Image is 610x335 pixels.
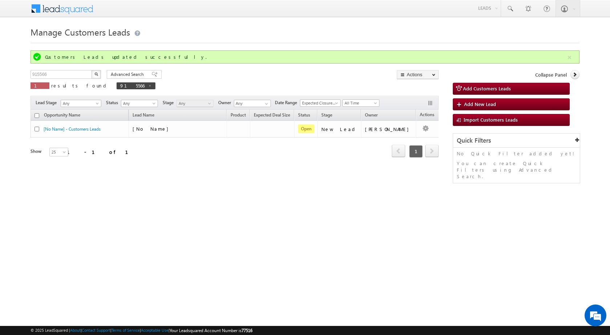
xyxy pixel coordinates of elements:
[61,100,101,107] a: Any
[453,134,580,148] div: Quick Filters
[234,100,271,107] input: Type to Search
[121,100,158,107] a: Any
[30,327,252,334] span: © 2025 LeadSquared | | | | |
[392,146,405,157] a: prev
[121,100,156,107] span: Any
[298,124,314,133] span: Open
[40,111,84,120] a: Opportunity Name
[416,111,438,120] span: Actions
[106,99,121,106] span: Status
[44,126,101,132] a: [No Name] - Customers Leads
[392,145,405,157] span: prev
[261,100,270,107] a: Show All Items
[163,99,176,106] span: Stage
[365,112,378,118] span: Owner
[61,100,99,107] span: Any
[300,100,338,106] span: Expected Closure Date
[30,148,44,155] div: Show
[38,38,122,48] div: Chat with us now
[250,111,294,120] a: Expected Deal Size
[535,72,567,78] span: Collapse Panel
[464,101,496,107] span: Add New Lead
[241,328,252,333] span: 77516
[177,100,211,107] span: Any
[294,111,314,120] a: Status
[99,224,132,233] em: Start Chat
[457,160,576,180] p: You can create Quick Filters using Advanced Search.
[342,99,379,107] a: All Time
[36,99,60,106] span: Lead Stage
[119,4,137,21] div: Minimize live chat window
[111,328,140,332] a: Terms of Service
[34,113,39,118] input: Check all records
[70,328,81,332] a: About
[44,112,80,118] span: Opportunity Name
[343,100,377,106] span: All Time
[321,112,332,118] span: Stage
[67,148,137,156] div: 1 - 1 of 1
[94,72,98,76] img: Search
[30,26,130,38] span: Manage Customers Leads
[51,82,109,89] span: results found
[9,67,133,217] textarea: Type your message and hit 'Enter'
[409,145,423,158] span: 1
[176,100,213,107] a: Any
[321,126,358,132] div: New Lead
[300,99,341,107] a: Expected Closure Date
[34,82,46,89] span: 1
[318,111,336,120] a: Stage
[129,111,158,120] span: Lead Name
[49,148,68,156] a: 25
[218,99,234,106] span: Owner
[425,145,439,157] span: next
[111,71,146,78] span: Advanced Search
[464,117,518,123] span: Import Customers Leads
[82,328,110,332] a: Contact Support
[425,146,439,157] a: next
[45,54,566,60] div: Customers Leads updated successfully.
[397,70,439,79] button: Actions
[12,38,30,48] img: d_60004797649_company_0_60004797649
[457,150,576,157] p: No Quick Filter added yet!
[463,85,511,91] span: Add Customers Leads
[275,99,300,106] span: Date Range
[365,126,412,132] div: [PERSON_NAME]
[170,328,252,333] span: Your Leadsquared Account Number is
[254,112,290,118] span: Expected Deal Size
[133,126,172,132] span: [No Name]
[50,149,69,155] span: 25
[141,328,168,332] a: Acceptable Use
[120,82,145,89] span: 915566
[231,112,246,118] span: Product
